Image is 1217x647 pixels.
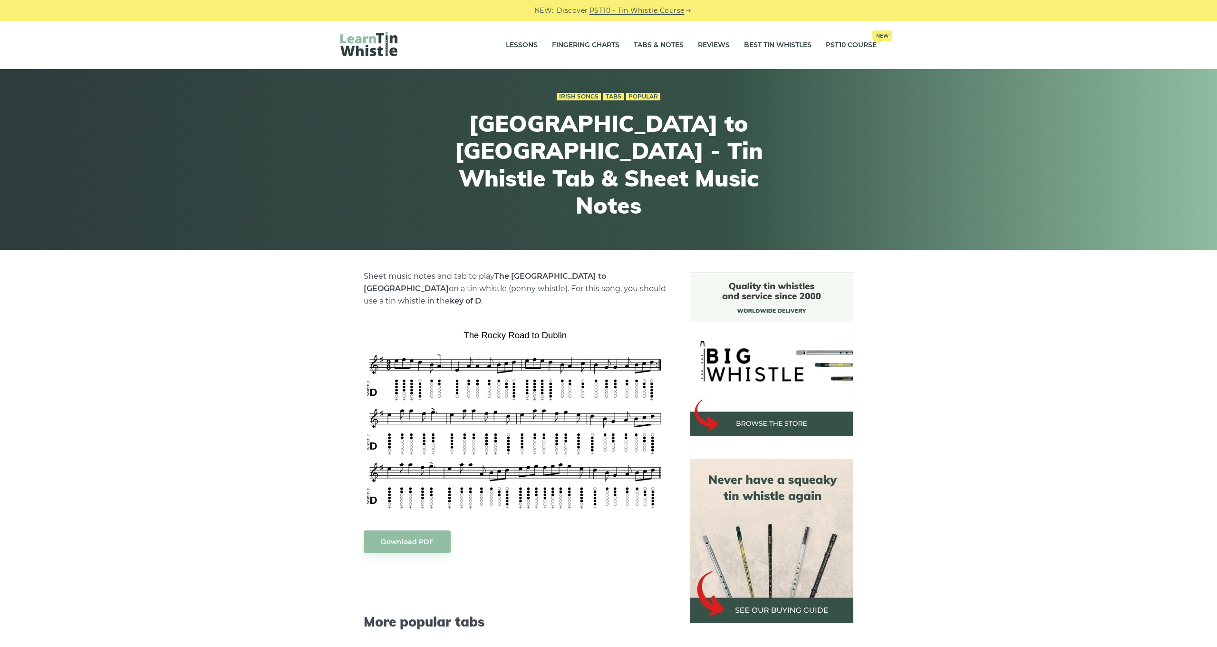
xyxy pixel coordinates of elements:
[557,93,601,100] a: Irish Songs
[364,530,451,553] a: Download PDF
[552,33,619,57] a: Fingering Charts
[340,32,397,56] img: LearnTinWhistle.com
[364,270,667,307] p: Sheet music notes and tab to play on a tin whistle (penny whistle). For this song, you should use...
[690,459,853,623] img: tin whistle buying guide
[364,327,667,511] img: The Rocky Road to Dublin Tin Whistle Tabs & Sheet Music
[634,33,684,57] a: Tabs & Notes
[506,33,538,57] a: Lessons
[744,33,811,57] a: Best Tin Whistles
[626,93,660,100] a: Popular
[698,33,730,57] a: Reviews
[450,296,481,305] strong: key of D
[603,93,624,100] a: Tabs
[434,110,783,219] h1: [GEOGRAPHIC_DATA] to [GEOGRAPHIC_DATA] - Tin Whistle Tab & Sheet Music Notes
[872,30,892,41] span: New
[826,33,877,57] a: PST10 CourseNew
[364,614,667,630] span: More popular tabs
[690,273,853,436] img: BigWhistle Tin Whistle Store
